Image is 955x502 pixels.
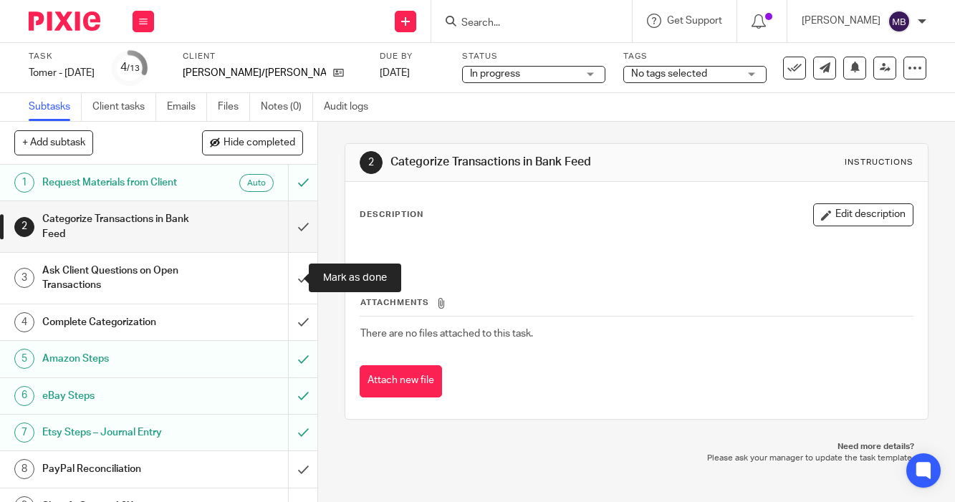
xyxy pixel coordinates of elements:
a: Emails [167,93,207,121]
button: Hide completed [202,130,303,155]
div: 7 [14,423,34,443]
a: Client tasks [92,93,156,121]
button: Attach new file [360,365,442,397]
small: /13 [127,64,140,72]
h1: Ask Client Questions on Open Transactions [42,260,197,296]
span: In progress [470,69,520,79]
div: 4 [120,59,140,76]
div: 1 [14,173,34,193]
div: Instructions [845,157,913,168]
h1: Amazon Steps [42,348,197,370]
label: Task [29,51,95,62]
label: Due by [380,51,444,62]
h1: Request Materials from Client [42,172,197,193]
p: Need more details? [359,441,914,453]
button: + Add subtask [14,130,93,155]
input: Search [460,17,589,30]
h1: Complete Categorization [42,312,197,333]
span: There are no files attached to this task. [360,329,533,339]
span: Attachments [360,299,429,306]
label: Tags [623,51,767,62]
div: 2 [14,217,34,237]
div: Tomer - [DATE] [29,66,95,80]
span: Get Support [667,16,722,26]
button: Edit description [813,203,913,226]
a: Notes (0) [261,93,313,121]
a: Files [218,93,250,121]
h1: PayPal Reconciliation [42,458,197,480]
div: 6 [14,386,34,406]
p: [PERSON_NAME] [802,14,880,28]
h1: eBay Steps [42,385,197,407]
div: Tomer - July 2025 [29,66,95,80]
div: 8 [14,459,34,479]
p: Please ask your manager to update the task template. [359,453,914,464]
img: svg%3E [888,10,911,33]
div: 5 [14,349,34,369]
span: [DATE] [380,68,410,78]
div: 2 [360,151,383,174]
a: Audit logs [324,93,379,121]
h1: Etsy Steps – Journal Entry [42,422,197,443]
label: Status [462,51,605,62]
label: Client [183,51,362,62]
div: 3 [14,268,34,288]
h1: Categorize Transactions in Bank Feed [390,155,667,170]
img: Pixie [29,11,100,31]
span: Hide completed [224,137,295,149]
span: No tags selected [631,69,707,79]
p: [PERSON_NAME]/[PERSON_NAME] [183,66,326,80]
div: Auto [239,174,274,192]
h1: Categorize Transactions in Bank Feed [42,208,197,245]
p: Description [360,209,423,221]
div: 4 [14,312,34,332]
a: Subtasks [29,93,82,121]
